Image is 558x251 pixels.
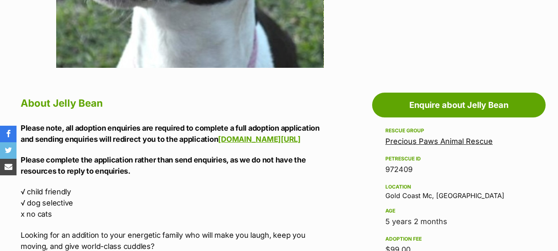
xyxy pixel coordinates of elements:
[394,0,400,6] img: adc.png
[372,93,546,117] a: Enquire about Jelly Bean
[385,216,532,227] div: 5 years 2 months
[385,137,493,146] a: Precious Paws Animal Rescue
[218,135,300,143] a: [DOMAIN_NAME][URL]
[21,94,332,112] h2: About Jelly Bean
[385,127,532,134] div: Rescue group
[385,155,532,162] div: PetRescue ID
[21,186,332,220] p: √ child friendly √ dog selective x no cats
[385,182,532,199] div: Gold Coast Mc, [GEOGRAPHIC_DATA]
[385,184,532,190] div: Location
[21,155,306,175] b: Please complete the application rather than send enquiries, as we do not have the resources to re...
[21,124,320,143] b: Please note, all adoption enquiries are required to complete a full adoption application and send...
[385,164,532,175] div: 972409
[385,208,532,214] div: Age
[385,236,532,242] div: Adoption fee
